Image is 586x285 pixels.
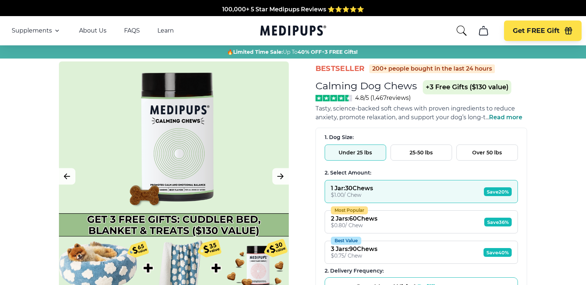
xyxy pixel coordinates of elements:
[157,27,174,34] a: Learn
[325,180,518,203] button: 1 Jar:30Chews$1.00/ ChewSave20%
[331,206,368,214] div: Most Popular
[391,145,452,161] button: 25-50 lbs
[12,26,61,35] button: Supplements
[456,25,467,37] button: search
[325,134,518,141] div: 1. Dog Size:
[331,192,373,198] div: $ 1.00 / Chew
[325,145,386,161] button: Under 25 lbs
[484,187,512,196] span: Save 20%
[331,215,377,222] div: 2 Jars : 60 Chews
[475,22,492,40] button: cart
[484,218,512,226] span: Save 36%
[222,6,364,13] span: 100,000+ 5 Star Medipups Reviews ⭐️⭐️⭐️⭐️⭐️
[486,114,522,121] span: ...
[331,245,377,252] div: 3 Jars : 90 Chews
[325,210,518,233] button: Most Popular2 Jars:60Chews$0.80/ ChewSave36%
[513,27,560,35] span: Get FREE Gift
[316,105,515,112] span: Tasty, science-backed soft chews with proven ingredients to reduce
[484,248,512,257] span: Save 40%
[355,94,411,101] span: 4.8/5 ( 1,467 reviews)
[12,27,52,34] span: Supplements
[423,80,511,94] span: +3 Free Gifts ($130 value)
[325,169,518,176] div: 2. Select Amount:
[316,80,417,92] h1: Calming Dog Chews
[59,168,75,185] button: Previous Image
[325,267,384,274] span: 2 . Delivery Frequency:
[316,95,352,101] img: Stars - 4.8
[456,145,518,161] button: Over 50 lbs
[260,24,326,39] a: Medipups
[316,64,365,74] span: BestSeller
[227,48,358,56] span: 🔥 Up To +
[331,252,377,259] div: $ 0.75 / Chew
[489,114,522,121] span: Read more
[331,237,361,245] div: Best Value
[504,20,582,41] button: Get FREE Gift
[79,27,107,34] a: About Us
[369,64,495,73] div: 200+ people bought in the last 24 hours
[331,222,377,229] div: $ 0.80 / Chew
[331,185,373,192] div: 1 Jar : 30 Chews
[272,168,289,185] button: Next Image
[316,114,486,121] span: anxiety, promote relaxation, and support your dog’s long-t
[325,241,518,264] button: Best Value3 Jars:90Chews$0.75/ ChewSave40%
[124,27,140,34] a: FAQS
